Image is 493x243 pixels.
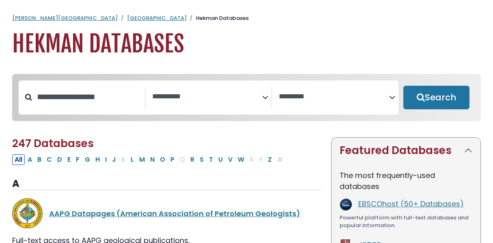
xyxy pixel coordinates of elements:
[103,154,109,165] button: Filter Results I
[332,138,480,163] button: Featured Databases
[12,136,94,151] span: 247 Databases
[32,90,145,104] input: Search database by title or keyword
[168,154,177,165] button: Filter Results P
[12,74,481,121] nav: Search filters
[207,154,215,165] button: Filter Results T
[93,154,102,165] button: Filter Results H
[128,154,136,165] button: Filter Results L
[12,154,286,164] div: Alpha-list to filter by first letter of database name
[157,154,168,165] button: Filter Results O
[187,14,249,22] li: Hekman Databases
[49,208,300,219] a: AAPG Datapages (American Association of Petroleum Geologists)
[358,199,464,209] a: EBSCOhost (50+ Databases)
[403,86,469,109] button: Submit for Search Results
[279,93,389,101] textarea: Search
[44,154,54,165] button: Filter Results C
[35,154,44,165] button: Filter Results B
[12,14,481,22] nav: breadcrumb
[127,14,187,22] a: [GEOGRAPHIC_DATA]
[148,154,157,165] button: Filter Results N
[110,154,118,165] button: Filter Results J
[12,14,118,22] a: [PERSON_NAME][GEOGRAPHIC_DATA]
[55,154,65,165] button: Filter Results D
[65,154,73,165] button: Filter Results E
[265,154,274,165] button: Filter Results Z
[12,154,25,165] button: All
[12,178,321,190] h3: A
[82,154,93,165] button: Filter Results G
[12,30,481,58] h1: Hekman Databases
[188,154,197,165] button: Filter Results R
[197,154,206,165] button: Filter Results S
[73,154,82,165] button: Filter Results F
[226,154,235,165] button: Filter Results V
[137,154,147,165] button: Filter Results M
[340,170,472,192] p: The most frequently-used databases
[340,214,472,230] div: Powerful platform with full-text databases and popular information.
[235,154,247,165] button: Filter Results W
[216,154,225,165] button: Filter Results U
[25,154,34,165] button: Filter Results A
[152,93,263,101] textarea: Search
